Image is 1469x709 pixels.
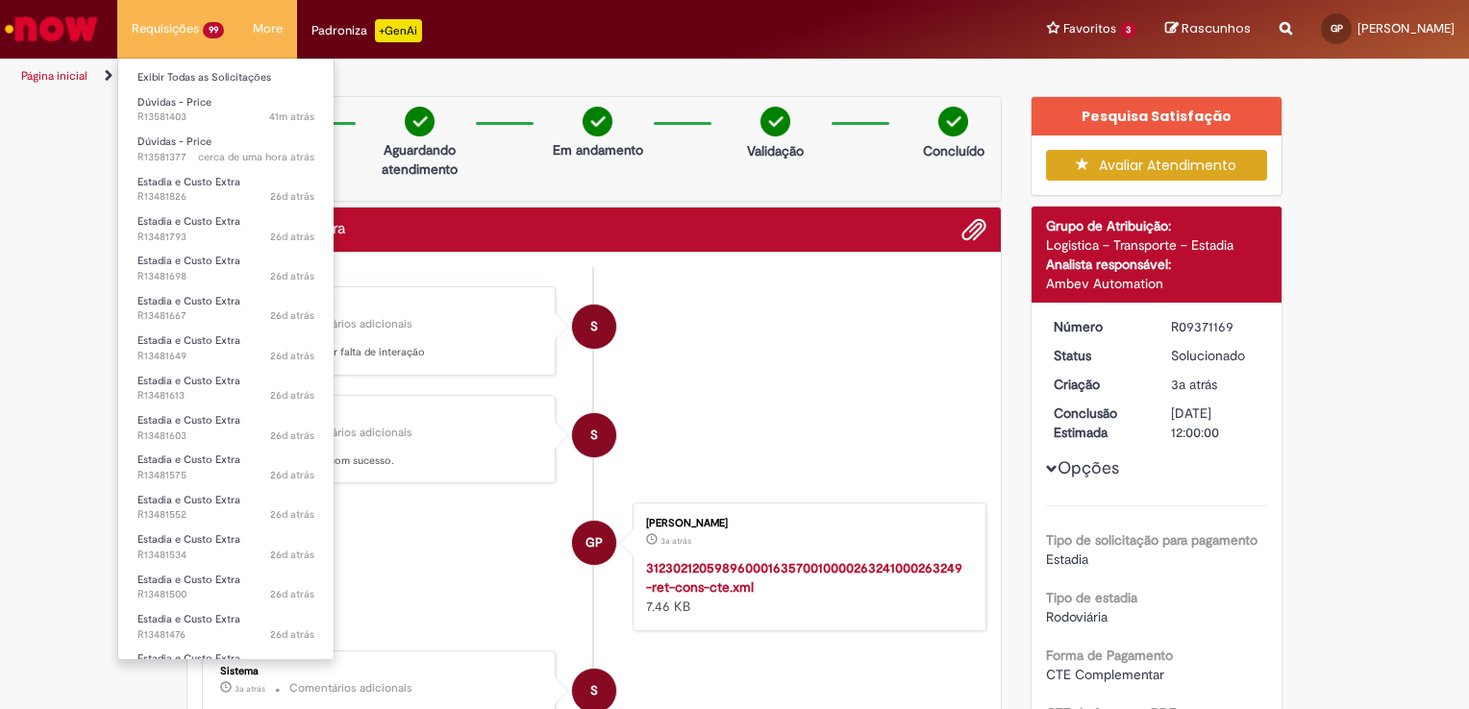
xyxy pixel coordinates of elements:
[311,19,422,42] div: Padroniza
[220,410,540,422] div: Sistema
[137,214,240,229] span: Estadia e Custo Extra
[118,609,334,645] a: Aberto R13481476 : Estadia e Custo Extra
[137,150,314,165] span: R13581377
[270,627,314,642] span: 26d atrás
[1171,317,1260,336] div: R09371169
[137,452,240,467] span: Estadia e Custo Extra
[270,507,314,522] time: 04/09/2025 14:45:26
[375,19,422,42] p: +GenAi
[1046,235,1268,255] div: Logistica – Transporte – Estadia
[14,59,965,94] ul: Trilhas de página
[1046,666,1164,683] span: CTE Complementar
[760,107,790,136] img: check-circle-green.png
[938,107,968,136] img: check-circle-green.png
[1357,20,1455,37] span: [PERSON_NAME]
[269,110,314,124] span: 41m atrás
[137,254,240,268] span: Estadia e Custo Extra
[1182,19,1251,37] span: Rascunhos
[572,305,616,349] div: System
[137,651,240,666] span: Estadia e Custo Extra
[270,507,314,522] span: 26d atrás
[198,150,314,164] span: cerca de uma hora atrás
[118,450,334,485] a: Aberto R13481575 : Estadia e Custo Extra
[1120,22,1136,38] span: 3
[961,217,986,242] button: Adicionar anexos
[270,388,314,403] time: 04/09/2025 14:54:02
[137,95,212,110] span: Dúvidas - Price
[203,22,224,38] span: 99
[137,548,314,563] span: R13481534
[137,573,240,587] span: Estadia e Custo Extra
[270,548,314,562] span: 26d atrás
[1046,150,1268,181] button: Avaliar Atendimento
[646,558,966,616] div: 7.46 KB
[137,349,314,364] span: R13481649
[1046,589,1137,606] b: Tipo de estadia
[118,251,334,286] a: Aberto R13481698 : Estadia e Custo Extra
[1039,403,1158,442] dt: Conclusão Estimada
[137,612,240,626] span: Estadia e Custo Extra
[137,333,240,348] span: Estadia e Custo Extra
[235,683,265,695] span: 3a atrás
[118,410,334,446] a: Aberto R13481603 : Estadia e Custo Extra
[118,172,334,208] a: Aberto R13481826 : Estadia e Custo Extra
[137,134,212,149] span: Dúvidas - Price
[289,316,412,332] small: Comentários adicionais
[220,345,540,360] p: Chamado encerrado por falta de interação
[137,175,240,189] span: Estadia e Custo Extra
[137,269,314,284] span: R13481698
[646,559,962,596] a: 31230212059896000163570010000263241000263249-ret-cons-cte.xml
[1331,22,1343,35] span: GP
[373,140,466,179] p: Aguardando atendimento
[1171,346,1260,365] div: Solucionado
[270,308,314,323] time: 04/09/2025 15:03:13
[220,666,540,677] div: Sistema
[137,468,314,483] span: R13481575
[553,140,643,159] p: Em andamento
[1046,531,1257,549] b: Tipo de solicitação para pagamento
[118,291,334,327] a: Aberto R13481667 : Estadia e Custo Extra
[2,10,101,48] img: ServiceNow
[270,468,314,482] span: 26d atrás
[137,388,314,403] span: R13481613
[137,428,314,444] span: R13481603
[289,425,412,441] small: Comentários adicionais
[137,308,314,324] span: R13481667
[405,107,435,136] img: check-circle-green.png
[1039,317,1158,336] dt: Número
[270,230,314,244] time: 04/09/2025 15:21:37
[235,683,265,695] time: 17/02/2023 19:01:59
[269,110,314,124] time: 30/09/2025 13:13:54
[118,371,334,406] a: Aberto R13481613 : Estadia e Custo Extra
[590,412,598,458] span: S
[137,532,240,547] span: Estadia e Custo Extra
[137,230,314,245] span: R13481793
[137,507,314,523] span: R13481552
[137,587,314,602] span: R13481500
[118,648,334,684] a: Aberto R13481382 : Estadia e Custo Extra
[660,535,691,547] span: 3a atrás
[270,308,314,323] span: 26d atrás
[747,141,804,160] p: Validação
[923,141,984,160] p: Concluído
[1039,346,1158,365] dt: Status
[118,92,334,128] a: Aberto R13581403 : Dúvidas - Price
[583,107,612,136] img: check-circle-green.png
[137,413,240,428] span: Estadia e Custo Extra
[270,548,314,562] time: 04/09/2025 14:43:27
[137,110,314,125] span: R13581403
[118,490,334,526] a: Aberto R13481552 : Estadia e Custo Extra
[118,67,334,88] a: Exibir Todas as Solicitações
[1046,608,1108,625] span: Rodoviária
[1171,376,1217,393] time: 08/01/2023 14:30:38
[1171,376,1217,393] span: 3a atrás
[270,468,314,482] time: 04/09/2025 14:49:34
[198,150,314,164] time: 30/09/2025 13:07:18
[270,189,314,204] time: 04/09/2025 15:25:54
[270,189,314,204] span: 26d atrás
[270,349,314,363] time: 04/09/2025 14:59:56
[118,330,334,366] a: Aberto R13481649 : Estadia e Custo Extra
[1046,274,1268,293] div: Ambev Automation
[137,374,240,388] span: Estadia e Custo Extra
